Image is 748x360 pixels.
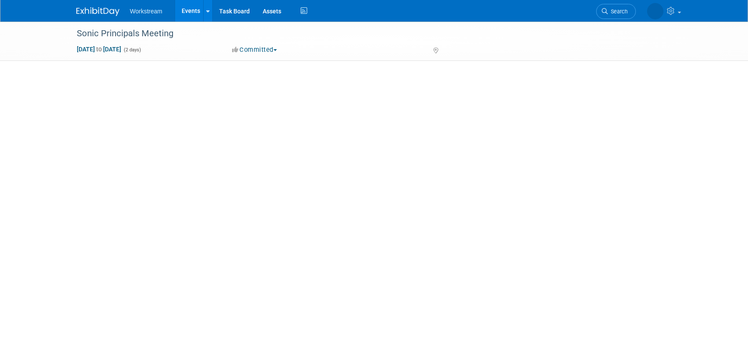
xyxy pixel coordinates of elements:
[229,45,280,54] button: Committed
[130,8,162,15] span: Workstream
[608,8,628,15] span: Search
[74,26,623,41] div: Sonic Principals Meeting
[95,46,103,53] span: to
[647,3,663,19] img: Tatia Meghdadi
[596,4,636,19] a: Search
[123,47,141,53] span: (2 days)
[76,7,119,16] img: ExhibitDay
[76,45,122,53] span: [DATE] [DATE]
